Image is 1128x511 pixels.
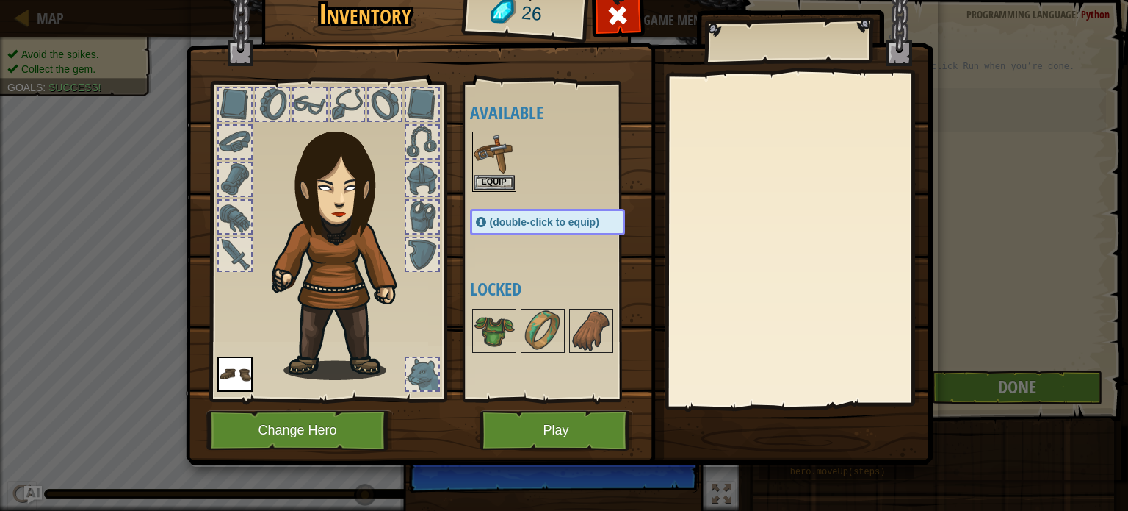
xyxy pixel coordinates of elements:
img: portrait.png [571,310,612,351]
h4: Available [470,103,654,122]
img: portrait.png [474,133,515,174]
h4: Locked [470,279,654,299]
span: (double-click to equip) [490,216,599,228]
button: Equip [474,175,515,190]
button: Play [480,410,633,451]
button: Change Hero [206,410,393,451]
img: portrait.png [522,310,563,351]
img: portrait.png [217,357,253,392]
img: guardian_hair.png [265,110,423,380]
img: portrait.png [474,310,515,351]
